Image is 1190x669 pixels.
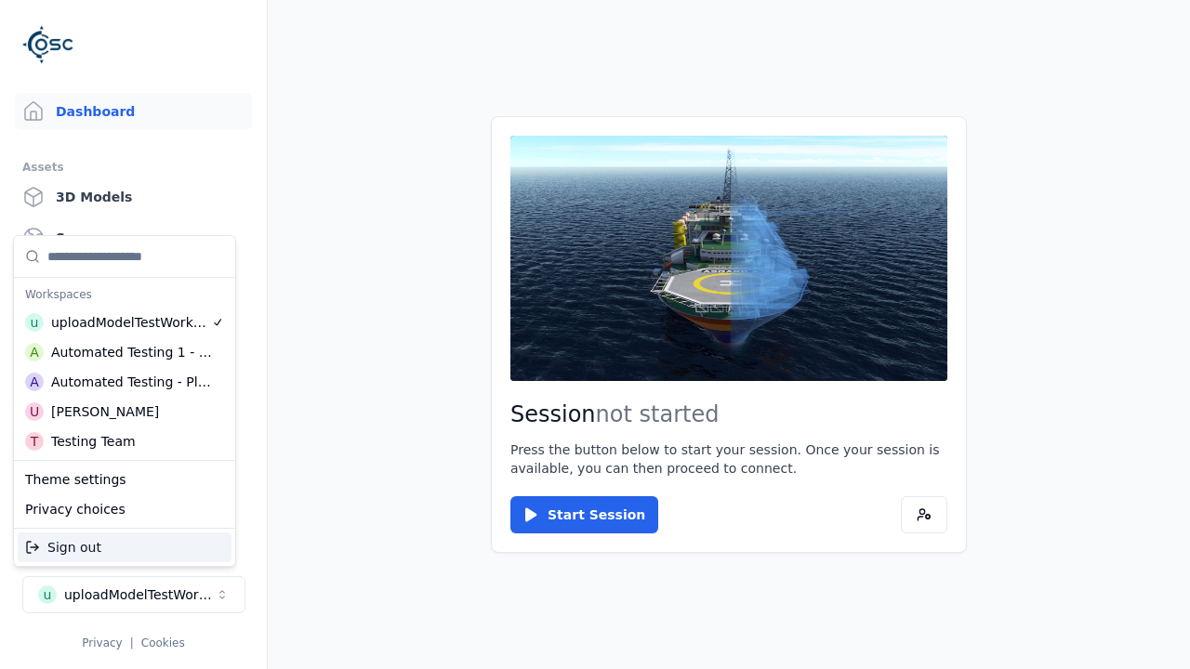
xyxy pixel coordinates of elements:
div: A [25,343,44,361]
div: U [25,402,44,421]
div: Automated Testing - Playwright [51,373,212,391]
div: uploadModelTestWorkspace [51,313,211,332]
div: u [25,313,44,332]
div: Automated Testing 1 - Playwright [51,343,213,361]
div: T [25,432,44,451]
div: Privacy choices [18,494,231,524]
div: A [25,373,44,391]
div: Suggestions [14,236,235,460]
div: Workspaces [18,282,231,308]
div: Sign out [18,532,231,562]
div: Suggestions [14,461,235,528]
div: Theme settings [18,465,231,494]
div: Suggestions [14,529,235,566]
div: Testing Team [51,432,136,451]
div: [PERSON_NAME] [51,402,159,421]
